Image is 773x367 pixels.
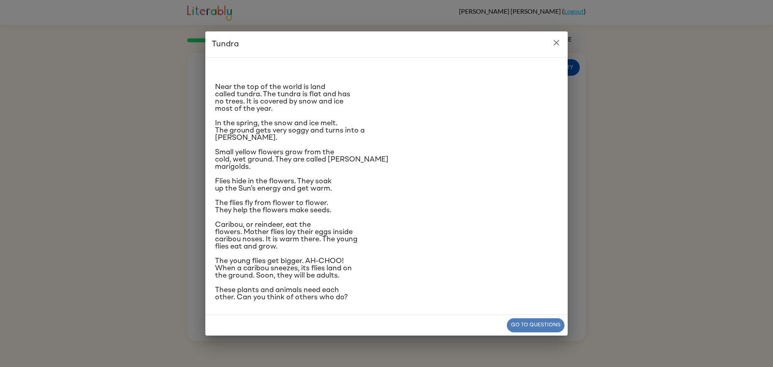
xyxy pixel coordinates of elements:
span: Near the top of the world is land called tundra. The tundra is flat and has no trees. It is cover... [215,83,350,112]
span: Caribou, or reindeer, eat the flowers. Mother flies lay their eggs inside caribou noses. It is wa... [215,221,358,250]
button: Go to questions [507,318,564,332]
span: In the spring, the snow and ice melt. The ground gets very soggy and turns into a [PERSON_NAME]. [215,120,365,141]
span: The flies fly from flower to flower. They help the flowers make seeds. [215,199,331,214]
span: Flies hide in the flowers. They soak up the Sun’s energy and get warm. [215,178,332,192]
span: These plants and animals need each other. Can you think of others who do? [215,286,348,301]
h2: Tundra [205,31,568,57]
button: close [548,35,564,51]
span: Small yellow flowers grow from the cold, wet ground. They are called [PERSON_NAME] marigolds. [215,149,389,170]
span: The young flies get bigger. AH-CHOO! When a caribou sneezes, its flies land on the ground. Soon, ... [215,257,352,279]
